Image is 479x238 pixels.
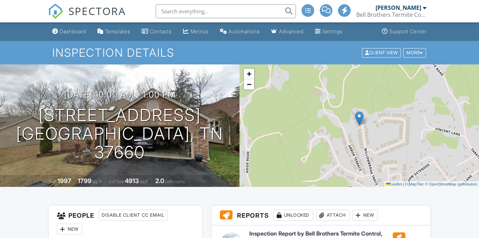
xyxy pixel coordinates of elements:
span: SPECTORA [68,3,126,18]
a: Contacts [139,25,175,38]
div: Unlocked [273,210,313,221]
a: Leaflet [386,182,402,186]
a: Client View [361,50,403,55]
div: Templates [105,28,130,34]
a: Settings [312,25,345,38]
input: Search everything... [156,4,296,18]
h1: Inspection Details [52,47,426,59]
div: Support Center [389,28,427,34]
a: Advanced [268,25,306,38]
a: Support Center [379,25,430,38]
div: New [352,210,378,221]
div: 2.0 [155,177,164,184]
div: Dashboard [60,28,86,34]
h3: Reports [211,205,431,225]
div: Bell Brothers Termite Control, LLC. [356,11,426,18]
div: Attach [316,210,350,221]
a: Zoom out [244,79,254,90]
img: Marker [355,111,364,126]
div: More [403,48,426,57]
span: + [247,69,251,78]
span: Built [49,179,56,184]
a: Dashboard [49,25,89,38]
div: New [57,224,82,235]
div: Contacts [150,28,172,34]
span: sq. ft. [93,179,102,184]
a: Templates [95,25,133,38]
div: Disable Client CC Email [99,210,168,221]
div: Client View [362,48,401,57]
a: SPECTORA [48,9,126,24]
a: Metrics [180,25,211,38]
span: | [403,182,404,186]
a: © MapTiler [405,182,424,186]
div: 1997 [58,177,71,184]
div: 4913 [125,177,139,184]
span: sq.ft. [140,179,149,184]
div: Settings [322,28,343,34]
h1: [STREET_ADDRESS] [GEOGRAPHIC_DATA], TN 37660 [11,106,228,161]
div: [PERSON_NAME] [376,4,421,11]
div: Automations [229,28,260,34]
span: Lot Size [109,179,124,184]
div: Advanced [279,28,304,34]
div: Metrics [190,28,209,34]
a: Zoom in [244,69,254,79]
div: 1799 [78,177,92,184]
a: Automations (Basic) [217,25,263,38]
a: © OpenStreetMap contributors [425,182,477,186]
img: The Best Home Inspection Software - Spectora [48,3,63,19]
span: bathrooms [165,179,185,184]
span: − [247,80,251,89]
h3: [DATE] 10:00 am - 1:00 pm [64,90,176,99]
